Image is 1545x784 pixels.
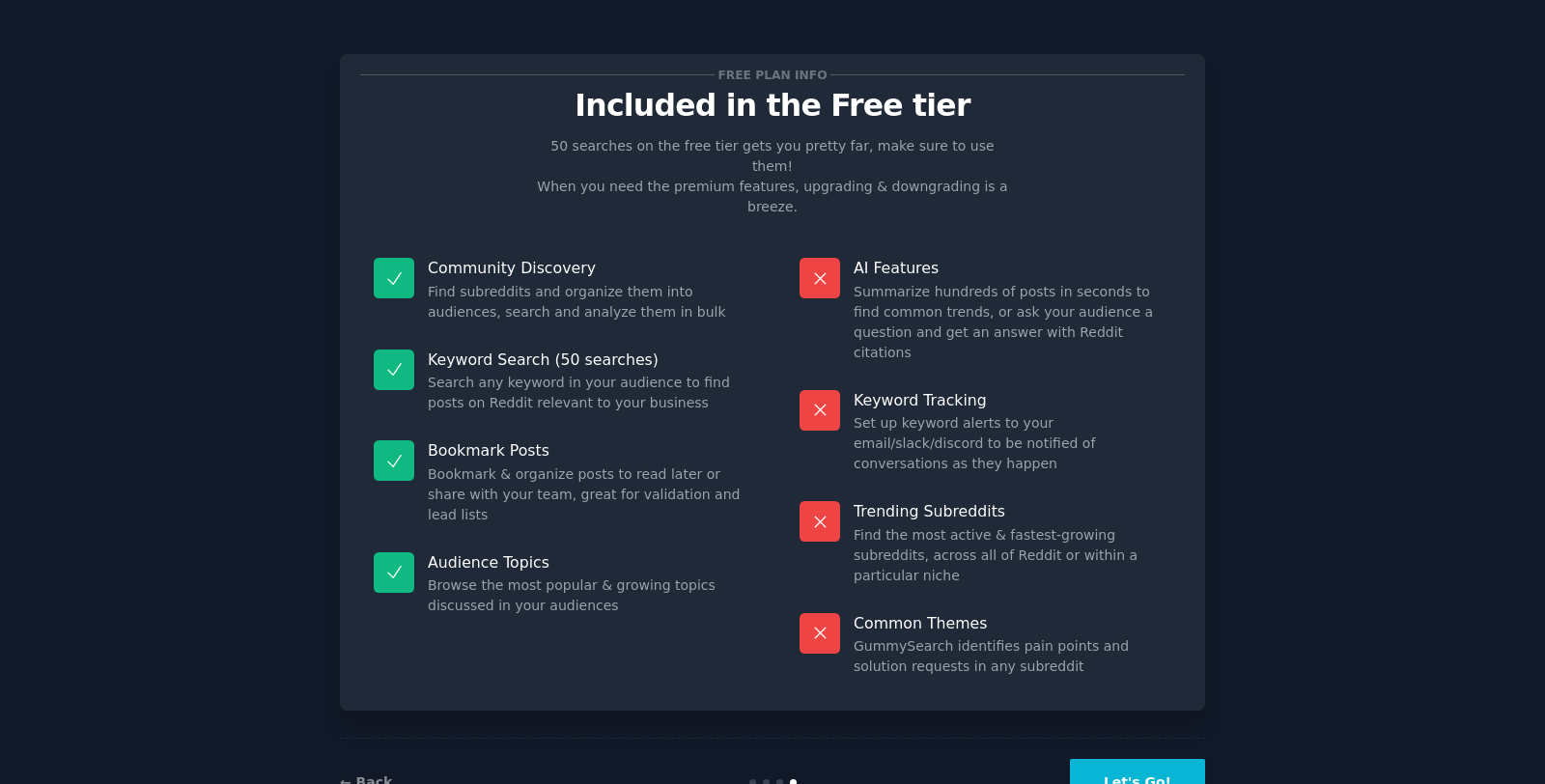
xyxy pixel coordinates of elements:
p: Bookmark Posts [428,440,745,461]
p: Included in the Free tier [360,89,1185,123]
p: Trending Subreddits [854,501,1171,521]
dd: Search any keyword in your audience to find posts on Reddit relevant to your business [428,373,745,413]
dd: Browse the most popular & growing topics discussed in your audiences [428,575,745,616]
p: Audience Topics [428,552,745,573]
span: Free plan info [715,65,830,85]
dd: Set up keyword alerts to your email/slack/discord to be notified of conversations as they happen [854,413,1171,474]
dd: GummySearch identifies pain points and solution requests in any subreddit [854,636,1171,677]
dd: Find the most active & fastest-growing subreddits, across all of Reddit or within a particular niche [854,525,1171,586]
p: 50 searches on the free tier gets you pretty far, make sure to use them! When you need the premiu... [529,136,1016,217]
p: AI Features [854,258,1171,278]
p: Keyword Tracking [854,390,1171,410]
dd: Find subreddits and organize them into audiences, search and analyze them in bulk [428,282,745,322]
dd: Summarize hundreds of posts in seconds to find common trends, or ask your audience a question and... [854,282,1171,363]
dd: Bookmark & organize posts to read later or share with your team, great for validation and lead lists [428,464,745,525]
p: Common Themes [854,613,1171,633]
p: Community Discovery [428,258,745,278]
p: Keyword Search (50 searches) [428,350,745,370]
